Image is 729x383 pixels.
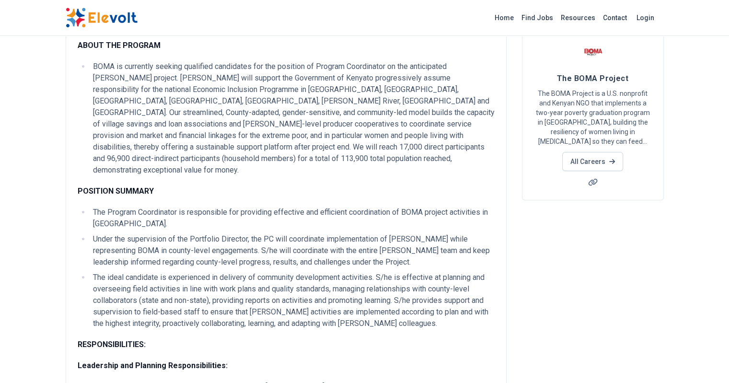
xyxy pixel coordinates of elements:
iframe: Advertisement [522,212,693,346]
a: All Careers [562,152,623,171]
li: Under the supervision of the Portfolio Director, the PC will coordinate implementation of [PERSON... [90,233,495,268]
strong: POSITION SUMMARY [78,186,154,196]
strong: RESPONSIBILITIES: [78,340,146,349]
li: The ideal candidate is experienced in delivery of community development activities. S/he is effec... [90,272,495,329]
a: Home [491,10,518,25]
img: The BOMA Project [581,40,605,64]
img: Elevolt [66,8,138,28]
strong: Leadership and Planning Responsibilities: [78,361,228,370]
p: The BOMA Project is a U.S. nonprofit and Kenyan NGO that implements a two-year poverty graduation... [534,89,652,146]
span: The BOMA Project [557,74,628,83]
strong: ABOUT THE PROGRAM [78,41,161,50]
iframe: Chat Widget [681,337,729,383]
a: Login [631,8,660,27]
li: The Program Coordinator is responsible for providing effective and efficient coordination of BOMA... [90,207,495,230]
a: Contact [599,10,631,25]
a: Find Jobs [518,10,557,25]
li: BOMA is currently seeking qualified candidates for the position of Program Coordinator on the ant... [90,61,495,176]
a: Resources [557,10,599,25]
